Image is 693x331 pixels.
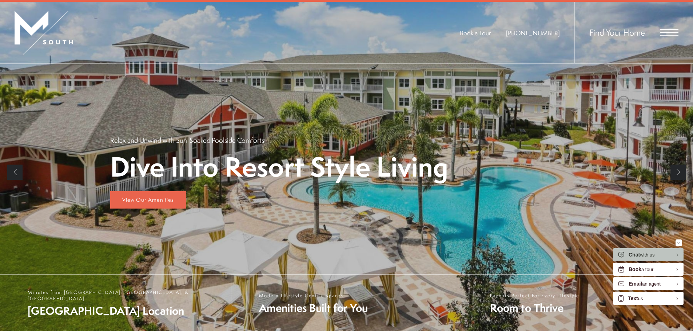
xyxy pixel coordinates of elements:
p: Dive Into Resort Style Living [110,152,448,181]
button: Open Menu [660,29,678,36]
span: Minutes from [GEOGRAPHIC_DATA], [GEOGRAPHIC_DATA], & [GEOGRAPHIC_DATA] [28,289,224,302]
span: [PHONE_NUMBER] [506,29,560,37]
p: Relax and Unwind with Sun-Soaked Poolside Comforts [110,136,264,145]
img: MSouth [15,11,73,55]
a: Next [670,165,686,180]
a: Call Us at 813-570-8014 [506,29,560,37]
span: Modern Lifestyle Centric Spaces [259,292,368,299]
span: Room to Thrive [490,300,580,315]
span: Layouts Perfect For Every Lifestyle [490,292,580,299]
a: View Our Amenities [110,191,186,209]
a: Find Your Home [589,27,645,39]
a: Previous [7,165,23,180]
span: Amenities Built for You [259,300,368,315]
a: Book a Tour [460,29,491,37]
span: View Our Amenities [122,196,174,203]
span: [GEOGRAPHIC_DATA] Location [28,303,224,318]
